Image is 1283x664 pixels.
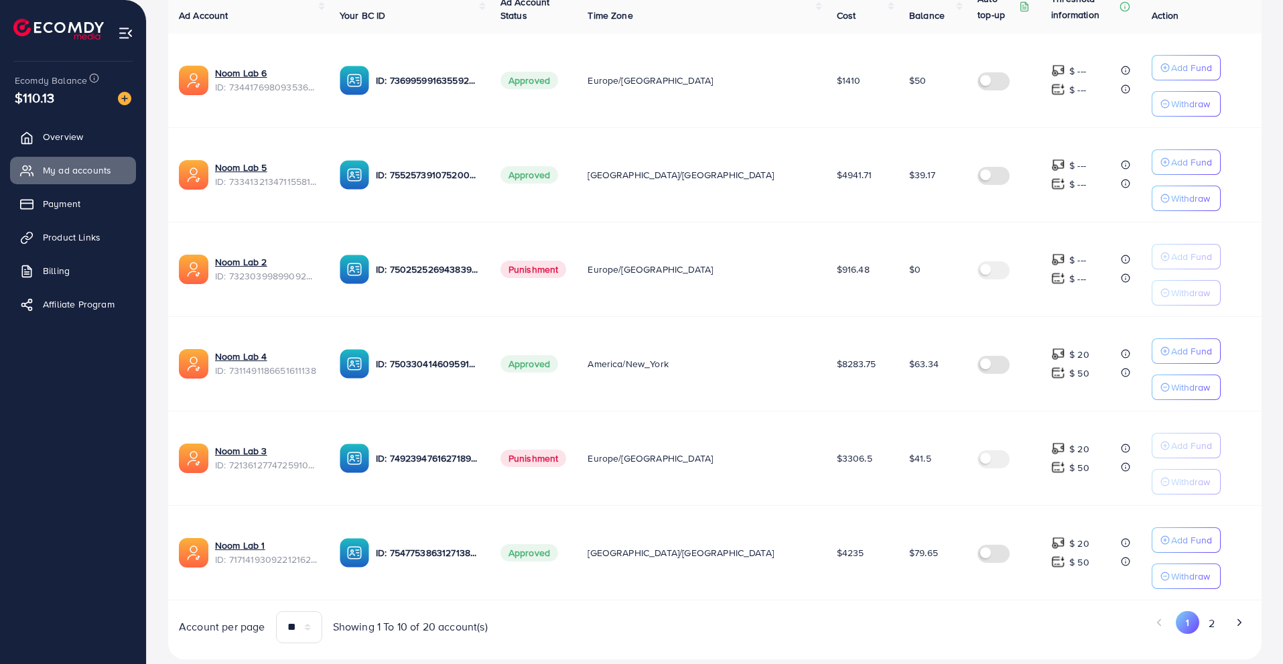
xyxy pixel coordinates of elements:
[215,350,318,377] div: <span class='underline'>Noom Lab 4</span></br>7311491186651611138
[43,297,115,311] span: Affiliate Program
[215,269,318,283] span: ID: 7323039989909209089
[215,66,318,94] div: <span class='underline'>Noom Lab 6</span></br>7344176980935360513
[1152,433,1221,458] button: Add Fund
[1152,9,1178,22] span: Action
[1152,55,1221,80] button: Add Fund
[909,357,939,371] span: $63.34
[215,161,318,188] div: <span class='underline'>Noom Lab 5</span></br>7334132134711558146
[43,197,80,210] span: Payment
[837,546,864,559] span: $4235
[215,350,267,363] a: Noom Lab 4
[340,66,369,95] img: ic-ba-acc.ded83a64.svg
[1051,158,1065,172] img: top-up amount
[500,166,558,184] span: Approved
[500,261,567,278] span: Punishment
[376,72,479,88] p: ID: 7369959916355928081
[179,255,208,284] img: ic-ads-acc.e4c84228.svg
[1152,338,1221,364] button: Add Fund
[1051,82,1065,96] img: top-up amount
[333,619,488,635] span: Showing 1 To 10 of 20 account(s)
[1152,280,1221,306] button: Withdraw
[15,88,54,107] span: $110.13
[909,74,926,87] span: $50
[376,450,479,466] p: ID: 7492394761627189255
[909,168,935,182] span: $39.17
[1069,554,1089,570] p: $ 50
[1171,532,1212,548] p: Add Fund
[588,74,713,87] span: Europe/[GEOGRAPHIC_DATA]
[837,168,872,182] span: $4941.71
[376,545,479,561] p: ID: 7547753863127138320
[179,444,208,473] img: ic-ads-acc.e4c84228.svg
[1069,63,1086,79] p: $ ---
[909,9,945,22] span: Balance
[1152,563,1221,589] button: Withdraw
[179,9,228,22] span: Ad Account
[15,74,87,87] span: Ecomdy Balance
[1051,64,1065,78] img: top-up amount
[376,167,479,183] p: ID: 7552573910752002064
[118,92,131,105] img: image
[215,255,318,283] div: <span class='underline'>Noom Lab 2</span></br>7323039989909209089
[1069,176,1086,192] p: $ ---
[215,161,267,174] a: Noom Lab 5
[10,291,136,318] a: Affiliate Program
[340,349,369,379] img: ic-ba-acc.ded83a64.svg
[837,263,870,276] span: $916.48
[837,357,876,371] span: $8283.75
[43,130,83,143] span: Overview
[1069,535,1089,551] p: $ 20
[340,9,386,22] span: Your BC ID
[179,538,208,568] img: ic-ads-acc.e4c84228.svg
[1171,190,1210,206] p: Withdraw
[1051,555,1065,569] img: top-up amount
[215,458,318,472] span: ID: 7213612774725910530
[837,452,872,465] span: $3306.5
[837,74,861,87] span: $1410
[215,364,318,377] span: ID: 7311491186651611138
[909,546,938,559] span: $79.65
[376,261,479,277] p: ID: 7502525269438398465
[10,123,136,150] a: Overview
[1051,253,1065,267] img: top-up amount
[1176,611,1199,634] button: Go to page 1
[10,257,136,284] a: Billing
[118,25,133,41] img: menu
[1069,441,1089,457] p: $ 20
[500,355,558,373] span: Approved
[1051,442,1065,456] img: top-up amount
[1171,568,1210,584] p: Withdraw
[10,157,136,184] a: My ad accounts
[1171,474,1210,490] p: Withdraw
[43,163,111,177] span: My ad accounts
[1171,60,1212,76] p: Add Fund
[179,619,265,635] span: Account per page
[179,160,208,190] img: ic-ads-acc.e4c84228.svg
[179,349,208,379] img: ic-ads-acc.e4c84228.svg
[179,66,208,95] img: ic-ads-acc.e4c84228.svg
[1171,96,1210,112] p: Withdraw
[1152,149,1221,175] button: Add Fund
[1171,285,1210,301] p: Withdraw
[1171,379,1210,395] p: Withdraw
[376,356,479,372] p: ID: 7503304146095915016
[588,452,713,465] span: Europe/[GEOGRAPHIC_DATA]
[1051,460,1065,474] img: top-up amount
[1199,611,1223,636] button: Go to page 2
[500,544,558,561] span: Approved
[909,263,921,276] span: $0
[340,444,369,473] img: ic-ba-acc.ded83a64.svg
[1152,244,1221,269] button: Add Fund
[215,255,267,269] a: Noom Lab 2
[1171,438,1212,454] p: Add Fund
[1069,365,1089,381] p: $ 50
[1171,154,1212,170] p: Add Fund
[10,190,136,217] a: Payment
[1152,375,1221,400] button: Withdraw
[1051,366,1065,380] img: top-up amount
[588,168,774,182] span: [GEOGRAPHIC_DATA]/[GEOGRAPHIC_DATA]
[215,539,318,566] div: <span class='underline'>Noom Lab 1</span></br>7171419309221216257
[215,444,267,458] a: Noom Lab 3
[13,19,104,40] img: logo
